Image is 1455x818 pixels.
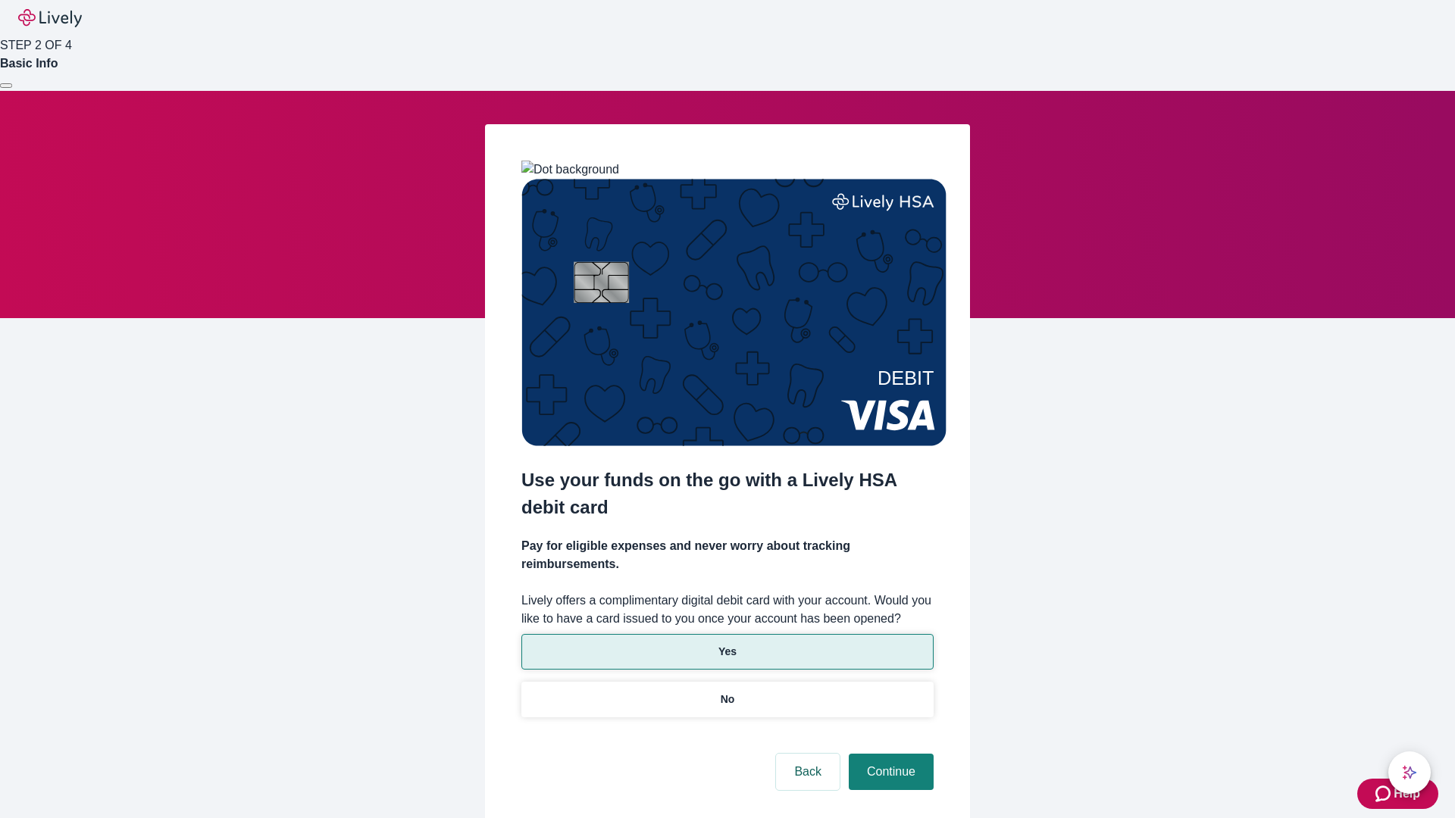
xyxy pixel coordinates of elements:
[1357,779,1438,809] button: Zendesk support iconHelp
[1394,785,1420,803] span: Help
[1402,765,1417,780] svg: Lively AI Assistant
[1375,785,1394,803] svg: Zendesk support icon
[1388,751,1431,794] button: chat
[849,754,934,790] button: Continue
[521,161,619,179] img: Dot background
[521,179,947,446] img: Debit card
[521,592,934,628] label: Lively offers a complimentary digital debit card with your account. Would you like to have a card...
[521,634,934,670] button: Yes
[521,682,934,717] button: No
[521,537,934,573] h4: Pay for eligible expenses and never worry about tracking reimbursements.
[721,692,735,707] p: No
[521,467,934,521] h2: Use your funds on the go with a Lively HSA debit card
[18,9,82,27] img: Lively
[776,754,840,790] button: Back
[718,644,737,660] p: Yes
